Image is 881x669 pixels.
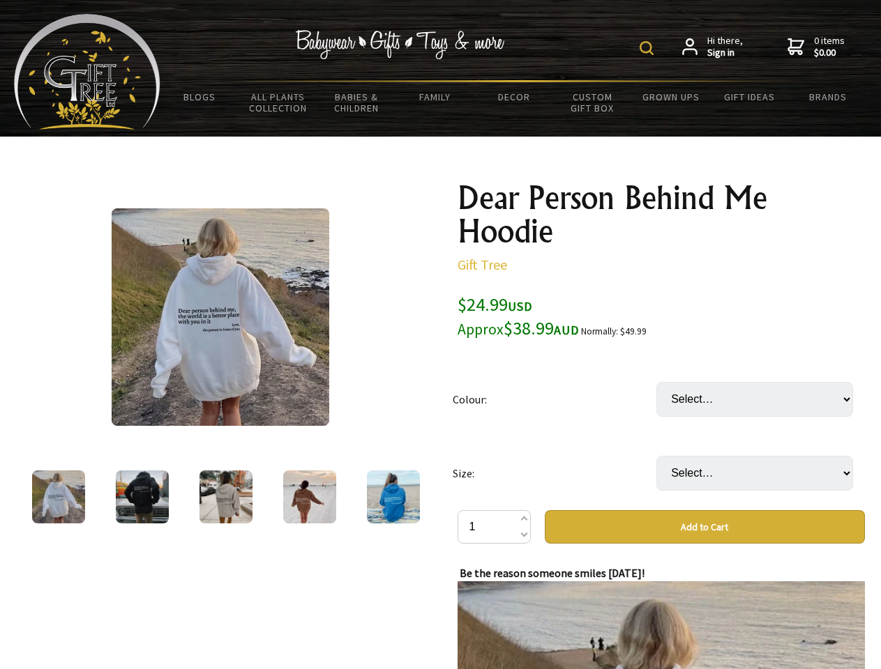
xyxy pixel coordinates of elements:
strong: $0.00 [814,47,845,59]
img: Dear Person Behind Me Hoodie [112,208,329,426]
img: Dear Person Behind Me Hoodie [283,470,336,523]
a: Grown Ups [631,82,710,111]
a: Custom Gift Box [553,82,632,123]
img: Babywear - Gifts - Toys & more [296,30,505,59]
span: USD [508,298,532,314]
span: $24.99 $38.99 [458,293,579,339]
img: product search [640,41,654,55]
span: 0 items [814,34,845,59]
h1: Dear Person Behind Me Hoodie [458,181,865,248]
img: Dear Person Behind Me Hoodie [116,470,169,523]
a: Brands [789,82,868,111]
a: All Plants Collection [239,82,318,123]
strong: Sign in [707,47,743,59]
a: BLOGS [160,82,239,111]
img: Dear Person Behind Me Hoodie [367,470,420,523]
a: Babies & Children [317,82,396,123]
a: 0 items$0.00 [788,35,845,59]
small: Normally: $49.99 [581,325,647,337]
img: Dear Person Behind Me Hoodie [32,470,85,523]
td: Size: [453,436,656,510]
td: Colour: [453,362,656,436]
a: Gift Ideas [710,82,789,111]
small: Approx [458,320,504,339]
span: Hi there, [707,35,743,59]
img: Babyware - Gifts - Toys and more... [14,14,160,130]
button: Add to Cart [545,510,865,544]
a: Family [396,82,475,111]
a: Hi there,Sign in [682,35,743,59]
a: Gift Tree [458,256,507,273]
a: Decor [474,82,553,111]
img: Dear Person Behind Me Hoodie [199,470,253,523]
span: AUD [554,322,579,338]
